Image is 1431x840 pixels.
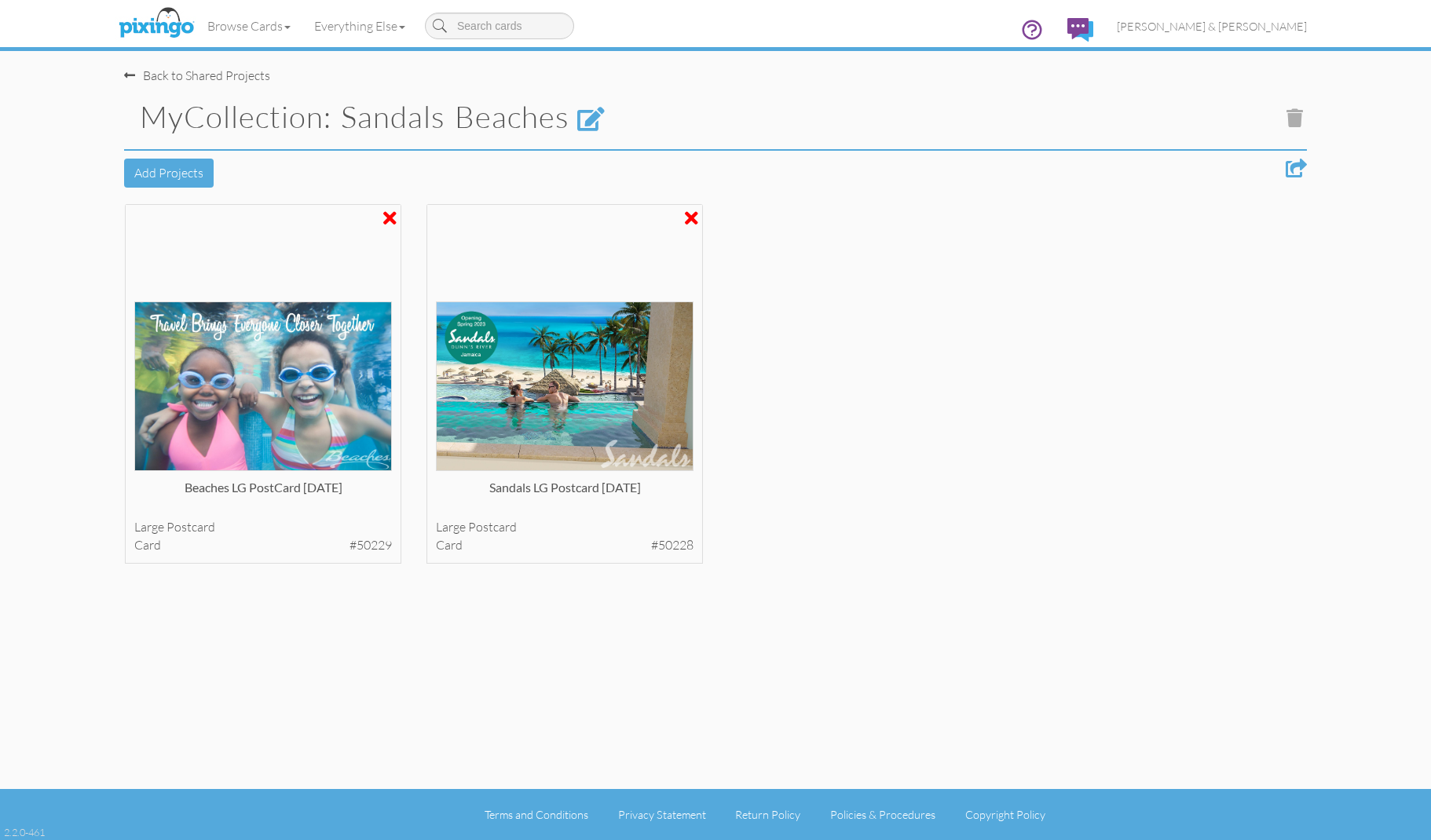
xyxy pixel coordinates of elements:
[618,808,706,821] a: Privacy Statement
[124,159,214,188] button: Add Projects
[167,519,215,535] span: postcard
[468,519,517,535] span: postcard
[124,51,1307,85] nav-back: Shared Projects
[436,301,694,472] img: 85586-1-1663418231833-ca6cbf79ef826417-qa.jpg
[436,479,694,510] div: Sandals LG Postcard [DATE]
[965,808,1045,821] a: Copyright Policy
[115,4,198,43] img: pixingo logo
[4,825,45,839] div: 2.2.0-461
[134,479,393,510] div: Beaches LG PostCard [DATE]
[196,6,302,46] a: Browse Cards
[1105,6,1319,46] a: [PERSON_NAME] & [PERSON_NAME]
[1067,18,1093,42] img: comments.svg
[134,301,393,472] img: 85587-1-1663419780977-f1d1cfbca884ecf9-qa.jpg
[830,808,935,821] a: Policies & Procedures
[302,6,417,46] a: Everything Else
[134,519,164,535] span: large
[651,536,694,554] span: #50228
[485,808,588,821] a: Terms and Conditions
[425,13,574,39] input: Search cards
[134,536,393,554] div: card
[436,519,466,535] span: large
[735,808,800,821] a: Return Policy
[140,98,184,135] span: My
[350,536,392,554] span: #50229
[436,536,694,554] div: card
[124,67,270,85] div: Back to Shared Projects
[1117,20,1307,33] span: [PERSON_NAME] & [PERSON_NAME]
[140,100,905,133] h1: Collection: Sandals Beaches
